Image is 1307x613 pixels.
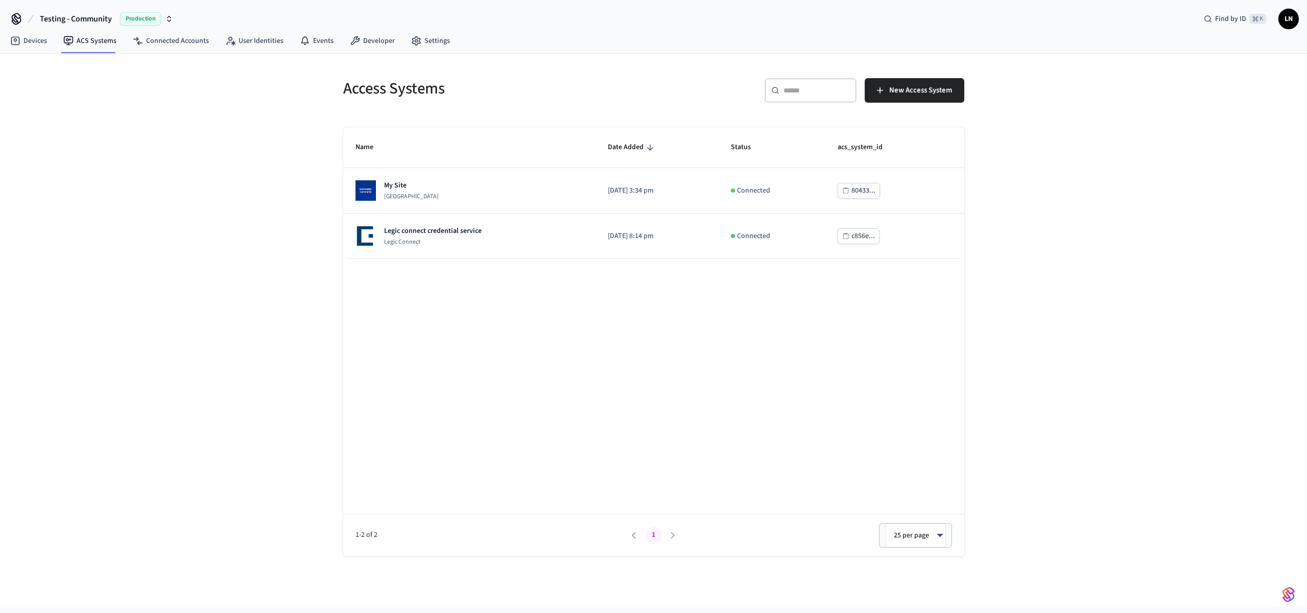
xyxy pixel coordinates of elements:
[608,185,706,196] p: [DATE] 3:34 pm
[1249,14,1266,24] span: ⌘ K
[1282,586,1295,603] img: SeamLogoGradient.69752ec5.svg
[384,238,482,246] p: Legic Connect
[40,13,112,25] span: Testing - Community
[343,78,648,99] h5: Access Systems
[838,139,896,155] span: acs_system_id
[737,231,770,242] p: Connected
[608,139,657,155] span: Date Added
[1196,10,1274,28] div: Find by ID⌘ K
[403,32,458,50] a: Settings
[625,527,683,544] nav: pagination navigation
[125,32,217,50] a: Connected Accounts
[865,78,964,103] button: New Access System
[355,139,387,155] span: Name
[355,226,376,246] img: Legic Connect Logo
[217,32,292,50] a: User Identities
[838,228,880,244] button: c856e...
[1279,10,1298,28] span: LN
[885,523,946,548] div: 25 per page
[646,527,662,544] button: page 1
[737,185,770,196] p: Connected
[2,32,55,50] a: Devices
[120,12,161,26] span: Production
[851,230,875,243] div: c856e...
[1215,14,1246,24] span: Find by ID
[292,32,342,50] a: Events
[355,180,376,201] img: Dormakaba Community Site Logo
[343,127,964,259] table: sticky table
[608,231,706,242] p: [DATE] 8:14 pm
[342,32,403,50] a: Developer
[355,530,625,540] span: 1-2 of 2
[1278,9,1299,29] button: LN
[851,184,875,197] div: 80433...
[838,183,880,199] button: 80433...
[55,32,125,50] a: ACS Systems
[889,84,952,97] span: New Access System
[384,226,482,236] p: Legic connect credential service
[384,180,439,191] p: My Site
[384,193,439,201] p: [GEOGRAPHIC_DATA]
[731,139,764,155] span: Status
